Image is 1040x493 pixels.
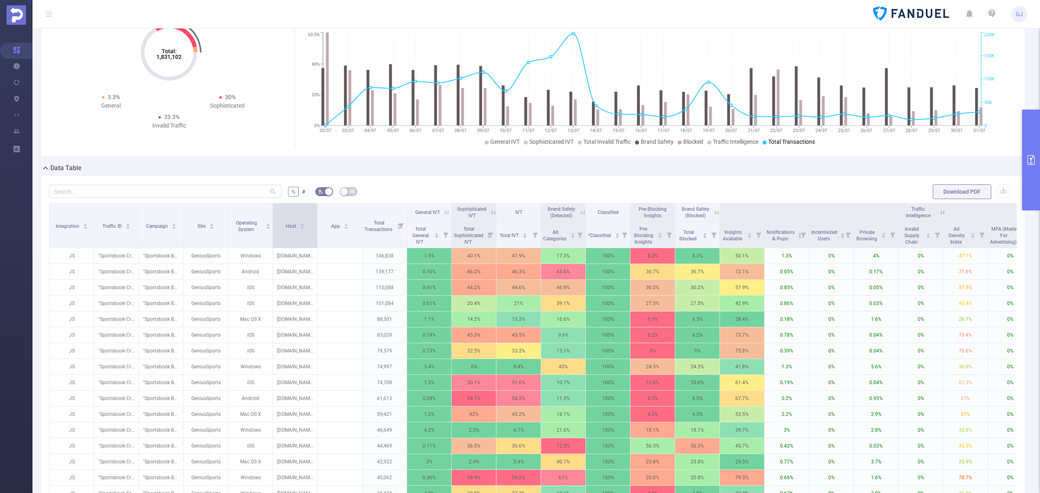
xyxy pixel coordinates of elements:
[454,226,483,245] span: Total Sophisticated IVT
[809,327,854,343] p: 0%
[184,296,228,311] p: GeniusSports
[747,128,759,133] tspan: 21/07
[753,222,764,248] i: Filter menu
[928,128,940,133] tspan: 29/07
[49,185,282,198] input: Search...
[639,206,667,218] span: Pre-Blocking Insights
[362,343,407,359] p: 79,579
[811,229,837,242] span: Incentivized Users
[899,296,943,311] p: 0%
[83,223,88,225] i: icon: caret-up
[615,232,620,234] i: icon: caret-up
[171,223,176,227] div: Sort
[273,311,317,327] p: [DOMAIN_NAME]
[713,138,758,145] span: Traffic Intelligence
[619,222,630,248] i: Filter menu
[452,327,496,343] p: 45.3%
[515,210,522,215] span: IVT
[545,128,557,133] tspan: 12/07
[541,264,585,279] p: 63.6%
[496,327,541,343] p: 45.5%
[209,223,214,227] div: Sort
[765,248,809,264] p: 1.3%
[56,223,80,229] span: Integration
[747,232,752,237] div: Sort
[943,327,988,343] p: 73.4%
[485,222,496,248] i: Filter menu
[949,226,965,245] span: Ad Density Index
[52,102,169,110] div: General
[225,94,236,100] span: 30%
[300,223,305,227] div: Sort
[838,128,849,133] tspan: 25/07
[364,220,394,232] span: Total Transactions
[331,223,341,229] span: App
[496,280,541,295] p: 44.6%
[630,280,675,295] p: 30.2%
[809,264,854,279] p: 0%
[407,264,451,279] p: 0.16%
[108,94,120,100] span: 3.3%
[452,248,496,264] p: 40.1%
[228,296,273,311] p: iOS
[720,248,764,264] p: 50.1%
[567,128,579,133] tspan: 13/07
[318,189,323,194] i: icon: bg-colors
[988,327,1032,343] p: 0%
[496,264,541,279] p: 46.3%
[641,138,674,145] span: Brand Safety
[943,280,988,295] p: 57.5%
[139,248,183,264] p: "Sportsbook Beta Testing" [280108]
[588,233,612,238] span: *Classified
[854,248,898,264] p: 4%
[586,311,630,327] p: 100%
[94,248,139,264] p: "Sportsbook Creative Beta" [27356]
[840,232,845,237] div: Sort
[973,128,985,133] tspan: 31/07
[708,222,719,248] i: Filter menu
[364,128,376,133] tspan: 04/07
[926,232,931,237] div: Sort
[362,311,407,327] p: 88,501
[94,264,139,279] p: "Sportsbook Creative Beta" [27356]
[273,248,317,264] p: [DOMAIN_NAME]
[184,248,228,264] p: GeniusSports
[308,32,320,38] tspan: 60.5%
[50,248,94,264] p: JS
[971,235,975,237] i: icon: caret-down
[50,327,94,343] p: JS
[50,264,94,279] p: JS
[452,280,496,295] p: 44.2%
[6,5,26,25] img: Protected Media
[522,232,527,237] div: Sort
[126,226,130,228] i: icon: caret-down
[675,311,719,327] p: 6.3%
[197,223,207,229] span: Site
[984,123,987,128] tspan: 0
[184,264,228,279] p: GeniusSports
[102,223,123,229] span: Traffic ID
[590,128,602,133] tspan: 14/07
[899,311,943,327] p: 0%
[988,311,1032,327] p: 0%
[675,280,719,295] p: 30.2%
[887,222,898,248] i: Filter menu
[434,232,439,237] div: Sort
[162,48,177,54] tspan: Total:
[971,232,975,234] i: icon: caret-up
[496,248,541,264] p: 41.9%
[432,128,444,133] tspan: 07/07
[457,206,487,218] span: Sophisticated IVT
[570,232,575,237] div: Sort
[94,343,139,359] p: "Sportsbook Creative Beta" [27356]
[765,280,809,295] p: 0.85%
[976,222,988,248] i: Filter menu
[362,280,407,295] p: 110,088
[302,188,305,195] span: #
[184,343,228,359] p: GeniusSports
[139,264,183,279] p: "Sportsbook Beta Testing" [280108]
[658,232,663,237] div: Sort
[362,327,407,343] p: 83,029
[933,184,991,199] button: Download PDF
[319,128,331,133] tspan: 02/07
